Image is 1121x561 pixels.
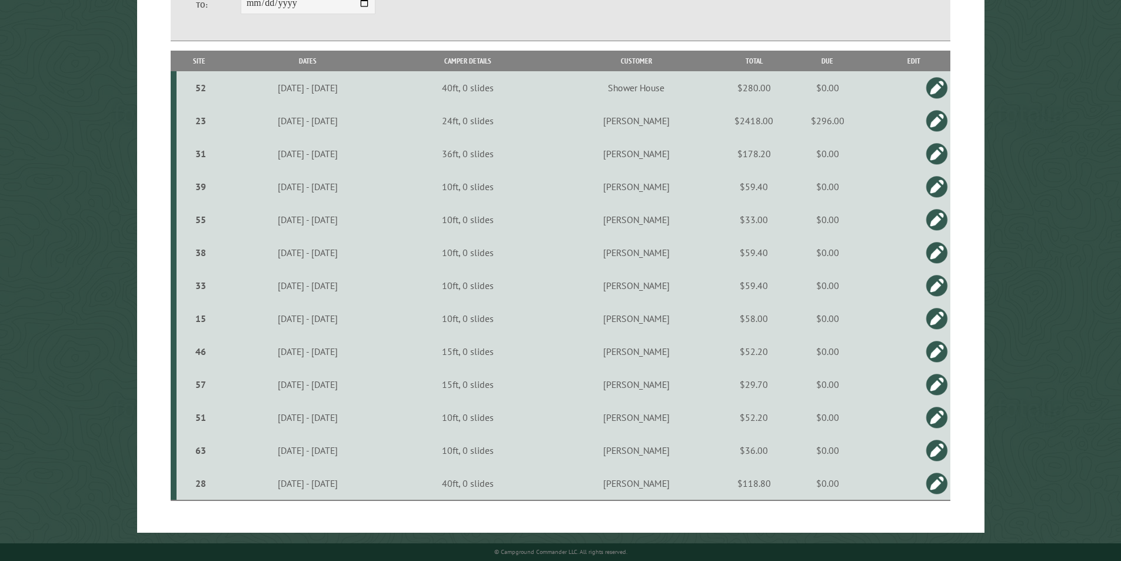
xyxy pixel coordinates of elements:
div: [DATE] - [DATE] [224,411,391,423]
td: [PERSON_NAME] [542,269,730,302]
div: 55 [181,214,221,225]
td: $0.00 [777,401,877,434]
td: Shower House [542,71,730,104]
th: Customer [542,51,730,71]
td: [PERSON_NAME] [542,368,730,401]
div: 57 [181,379,221,390]
td: $52.20 [730,401,777,434]
th: Edit [877,51,950,71]
td: $29.70 [730,368,777,401]
div: 63 [181,444,221,456]
td: [PERSON_NAME] [542,434,730,467]
div: [DATE] - [DATE] [224,346,391,357]
div: 31 [181,148,221,160]
div: 46 [181,346,221,357]
td: $296.00 [777,104,877,137]
td: $2418.00 [730,104,777,137]
td: [PERSON_NAME] [542,467,730,500]
div: [DATE] - [DATE] [224,379,391,390]
td: $0.00 [777,137,877,170]
td: 40ft, 0 slides [393,71,542,104]
td: $0.00 [777,335,877,368]
th: Site [177,51,222,71]
div: [DATE] - [DATE] [224,181,391,192]
td: $59.40 [730,269,777,302]
div: [DATE] - [DATE] [224,477,391,489]
div: 51 [181,411,221,423]
div: 33 [181,280,221,291]
td: [PERSON_NAME] [542,401,730,434]
th: Due [777,51,877,71]
td: $0.00 [777,434,877,467]
td: $0.00 [777,236,877,269]
td: $59.40 [730,236,777,269]
td: $178.20 [730,137,777,170]
td: [PERSON_NAME] [542,335,730,368]
td: $52.20 [730,335,777,368]
td: $59.40 [730,170,777,203]
div: [DATE] - [DATE] [224,444,391,456]
td: 10ft, 0 slides [393,401,542,434]
td: 10ft, 0 slides [393,203,542,236]
div: [DATE] - [DATE] [224,82,391,94]
div: [DATE] - [DATE] [224,313,391,324]
div: 15 [181,313,221,324]
td: $33.00 [730,203,777,236]
td: 10ft, 0 slides [393,236,542,269]
td: $0.00 [777,71,877,104]
td: 10ft, 0 slides [393,434,542,467]
td: 15ft, 0 slides [393,335,542,368]
td: 10ft, 0 slides [393,302,542,335]
div: [DATE] - [DATE] [224,148,391,160]
td: 40ft, 0 slides [393,467,542,500]
div: 23 [181,115,221,127]
td: 24ft, 0 slides [393,104,542,137]
th: Total [730,51,777,71]
small: © Campground Commander LLC. All rights reserved. [494,548,627,556]
div: 28 [181,477,221,489]
div: 52 [181,82,221,94]
td: [PERSON_NAME] [542,170,730,203]
td: 10ft, 0 slides [393,269,542,302]
div: [DATE] - [DATE] [224,247,391,258]
td: [PERSON_NAME] [542,137,730,170]
td: $0.00 [777,170,877,203]
th: Camper Details [393,51,542,71]
td: 36ft, 0 slides [393,137,542,170]
div: [DATE] - [DATE] [224,214,391,225]
td: $0.00 [777,467,877,500]
td: $0.00 [777,302,877,335]
td: $0.00 [777,368,877,401]
td: $0.00 [777,269,877,302]
td: [PERSON_NAME] [542,104,730,137]
td: [PERSON_NAME] [542,203,730,236]
th: Dates [222,51,393,71]
td: 15ft, 0 slides [393,368,542,401]
div: 38 [181,247,221,258]
td: 10ft, 0 slides [393,170,542,203]
td: $58.00 [730,302,777,335]
td: $280.00 [730,71,777,104]
td: $118.80 [730,467,777,500]
td: $0.00 [777,203,877,236]
div: 39 [181,181,221,192]
div: [DATE] - [DATE] [224,115,391,127]
div: [DATE] - [DATE] [224,280,391,291]
td: [PERSON_NAME] [542,302,730,335]
td: $36.00 [730,434,777,467]
td: [PERSON_NAME] [542,236,730,269]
